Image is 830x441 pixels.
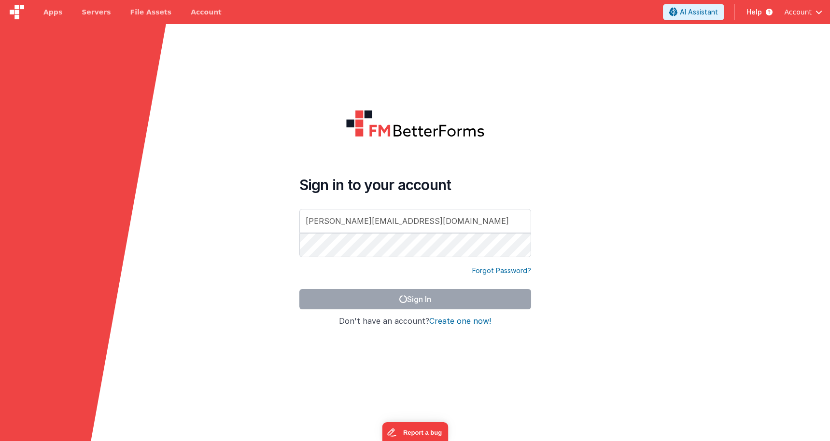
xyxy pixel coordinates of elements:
[299,317,531,326] h4: Don't have an account?
[746,7,762,17] span: Help
[472,266,531,276] a: Forgot Password?
[130,7,172,17] span: File Assets
[784,7,812,17] span: Account
[299,176,531,193] h4: Sign in to your account
[663,4,724,20] button: AI Assistant
[680,7,718,17] span: AI Assistant
[429,317,491,326] button: Create one now!
[43,7,62,17] span: Apps
[784,7,822,17] button: Account
[299,289,531,309] button: Sign In
[82,7,111,17] span: Servers
[299,209,531,233] input: Email Address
